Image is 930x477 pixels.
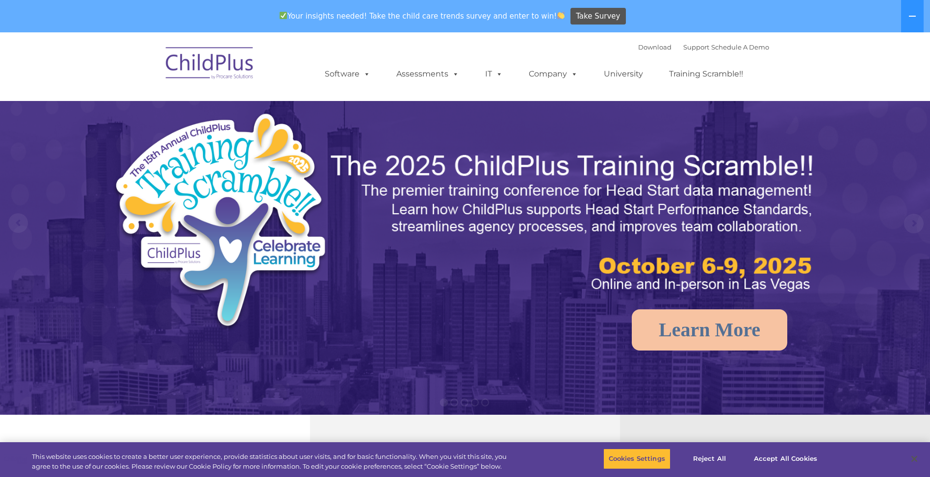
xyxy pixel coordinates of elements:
[32,452,512,471] div: This website uses cookies to create a better user experience, provide statistics about user visit...
[475,64,513,84] a: IT
[519,64,588,84] a: Company
[659,64,753,84] a: Training Scramble!!
[576,8,620,25] span: Take Survey
[594,64,653,84] a: University
[749,449,823,469] button: Accept All Cookies
[275,6,569,25] span: Your insights needed! Take the child care trends survey and enter to win!
[638,43,769,51] font: |
[280,12,287,19] img: ✅
[638,43,672,51] a: Download
[570,8,626,25] a: Take Survey
[557,12,565,19] img: 👏
[711,43,769,51] a: Schedule A Demo
[603,449,671,469] button: Cookies Settings
[683,43,709,51] a: Support
[632,309,787,351] a: Learn More
[679,449,740,469] button: Reject All
[387,64,469,84] a: Assessments
[904,448,925,470] button: Close
[315,64,380,84] a: Software
[161,40,259,89] img: ChildPlus by Procare Solutions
